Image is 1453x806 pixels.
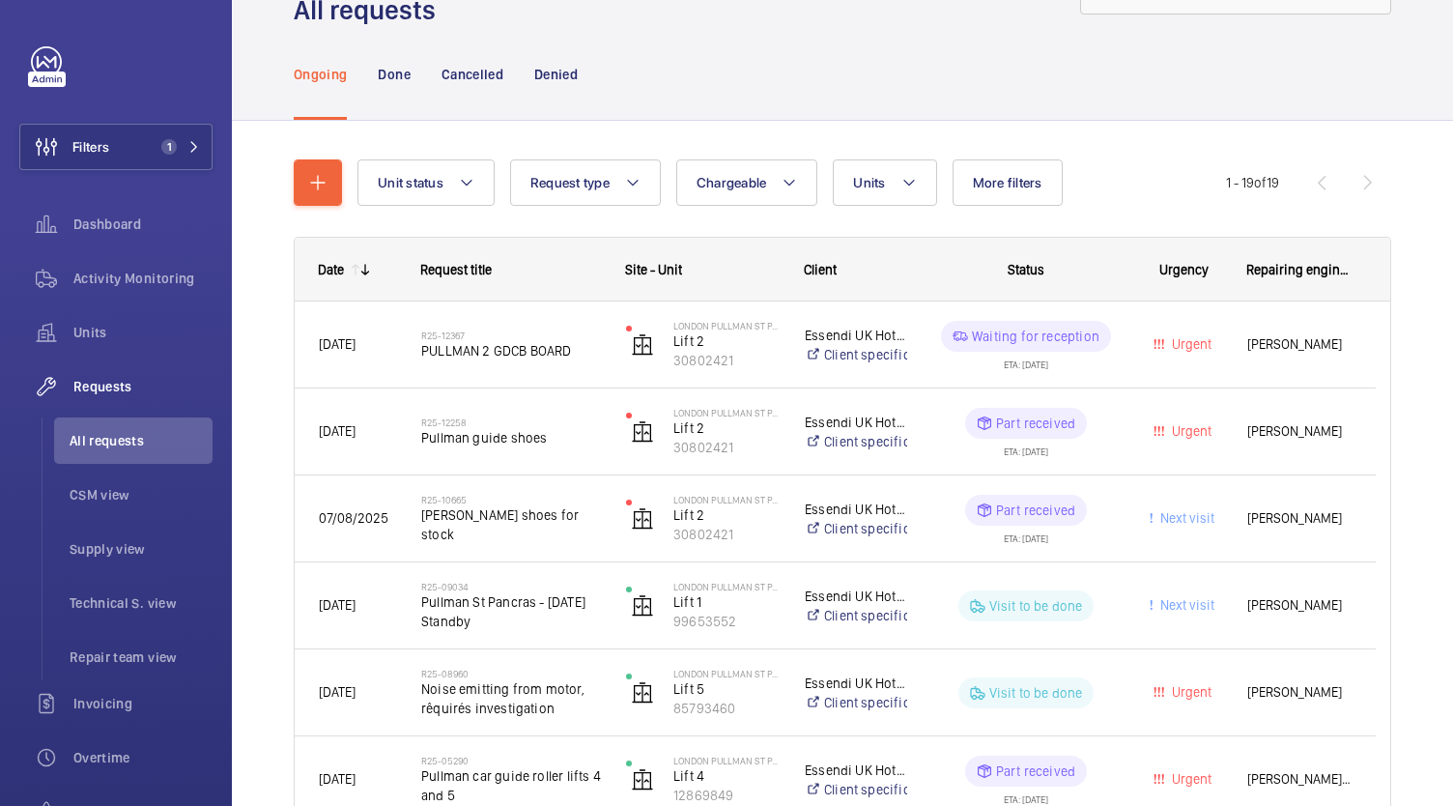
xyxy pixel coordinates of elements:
p: LONDON PULLMAN ST PANCRAS [673,494,780,505]
span: Urgent [1168,684,1211,700]
p: Cancelled [442,65,503,84]
img: elevator.svg [631,507,654,531]
span: Status [1008,262,1044,277]
span: [PERSON_NAME] [1247,594,1352,617]
span: [DATE] [319,684,356,700]
button: Units [833,159,936,206]
p: 85793460 [673,699,780,718]
div: ETA: [DATE] [1004,526,1048,543]
p: Lift 4 [673,766,780,786]
span: Pullman guide shoes [421,428,601,447]
p: Lift 1 [673,592,780,612]
span: Invoicing [73,694,213,713]
button: More filters [953,159,1063,206]
span: Request title [420,262,492,277]
p: Lift 5 [673,679,780,699]
span: PULLMAN 2 GDCB BOARD [421,341,601,360]
p: Essendi UK Hotels 1 Limited [805,413,907,432]
button: Chargeable [676,159,818,206]
p: LONDON PULLMAN ST PANCRAS [673,581,780,592]
p: Part received [996,414,1075,433]
span: 1 - 19 19 [1226,176,1279,189]
p: Part received [996,762,1075,781]
h2: R25-05290 [421,755,601,766]
span: Urgent [1168,336,1211,352]
span: All requests [70,431,213,450]
div: Date [318,262,344,277]
h2: R25-08960 [421,668,601,679]
span: Activity Monitoring [73,269,213,288]
h2: R25-12258 [421,417,601,428]
span: Next visit [1156,597,1214,613]
p: Essendi UK Hotels 1 Limited [805,587,907,606]
span: [PERSON_NAME] [PERSON_NAME] [1247,768,1352,791]
img: elevator.svg [631,594,654,618]
p: Visit to be done [989,683,1083,703]
button: Request type [510,159,661,206]
a: Client specific [805,432,907,451]
span: Pullman St Pancras - [DATE] Standby [421,592,601,631]
span: Overtime [73,748,213,767]
span: [PERSON_NAME] [1247,507,1352,530]
span: Technical S. view [70,593,213,613]
span: Repair team view [70,648,213,667]
span: [DATE] [319,597,356,613]
span: Request type [530,175,610,190]
p: Denied [534,65,578,84]
span: Urgent [1168,771,1211,787]
span: of [1254,175,1267,190]
span: 1 [161,139,177,155]
p: Essendi UK Hotels 1 Limited [805,674,907,693]
span: Client [804,262,837,277]
p: LONDON PULLMAN ST PANCRAS [673,755,780,766]
span: Units [853,175,885,190]
p: Waiting for reception [972,327,1099,346]
span: Repairing engineer [1246,262,1353,277]
button: Unit status [357,159,495,206]
p: Done [378,65,410,84]
span: Next visit [1156,510,1214,526]
a: Client specific [805,519,907,538]
p: 99653552 [673,612,780,631]
p: Lift 2 [673,505,780,525]
p: Essendi UK Hotels 1 Limited [805,761,907,780]
p: Visit to be done [989,596,1083,616]
p: 30802421 [673,525,780,544]
p: Lift 2 [673,331,780,351]
span: Supply view [70,539,213,559]
div: ETA: [DATE] [1004,787,1048,804]
span: 07/08/2025 [319,510,388,526]
span: Urgency [1159,262,1209,277]
span: Pullman car guide roller lifts 4 and 5 [421,766,601,805]
span: Urgent [1168,423,1211,439]
span: [PERSON_NAME] shoes for stock [421,505,601,544]
a: Client specific [805,345,907,364]
p: 30802421 [673,438,780,457]
span: Noise emitting from motor, rêquirés investigation [421,679,601,718]
div: ETA: [DATE] [1004,439,1048,456]
span: Filters [72,137,109,157]
a: Client specific [805,780,907,799]
p: Essendi UK Hotels 1 Limited [805,326,907,345]
span: Units [73,323,213,342]
span: [PERSON_NAME] [1247,420,1352,443]
p: 12869849 [673,786,780,805]
span: Unit status [378,175,443,190]
span: CSM view [70,485,213,504]
h2: R25-09034 [421,581,601,592]
button: Filters1 [19,124,213,170]
p: Essendi UK Hotels 1 Limited [805,500,907,519]
h2: R25-10665 [421,494,601,505]
img: elevator.svg [631,420,654,444]
a: Client specific [805,693,907,712]
p: Ongoing [294,65,347,84]
a: Client specific [805,606,907,625]
h2: R25-12367 [421,330,601,341]
p: LONDON PULLMAN ST PANCRAS [673,407,780,418]
p: LONDON PULLMAN ST PANCRAS [673,668,780,679]
span: [PERSON_NAME] [1247,681,1352,704]
p: 30802421 [673,351,780,370]
img: elevator.svg [631,681,654,705]
span: Chargeable [697,175,767,190]
span: [DATE] [319,423,356,439]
